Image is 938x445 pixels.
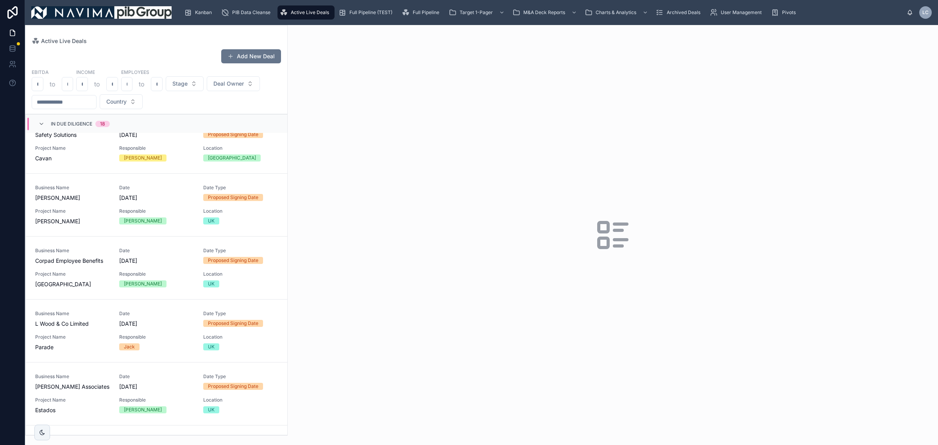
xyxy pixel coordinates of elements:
[119,310,194,317] span: Date
[35,343,110,351] span: Parade
[76,68,95,75] label: Income
[139,79,145,89] p: to
[119,271,194,277] span: Responsible
[124,280,162,287] div: [PERSON_NAME]
[26,362,287,425] a: Business Name[PERSON_NAME] AssociatesDate[DATE]Date TypeProposed Signing DateProject NameEstadosR...
[35,257,110,265] span: Corpad Employee Benefits
[35,154,110,162] span: Cavan
[208,154,256,161] div: [GEOGRAPHIC_DATA]
[124,343,135,350] div: Jack
[172,80,188,88] span: Stage
[208,383,258,390] div: Proposed Signing Date
[32,37,87,45] a: Active Live Deals
[460,9,493,16] span: Target 1-Pager
[35,310,110,317] span: Business Name
[721,9,762,16] span: User Management
[221,49,281,63] button: Add New Deal
[667,9,700,16] span: Archived Deals
[336,5,398,20] a: Full Pipeline (TEST)
[35,217,110,225] span: [PERSON_NAME]
[208,257,258,264] div: Proposed Signing Date
[203,334,278,340] span: Location
[119,373,194,380] span: Date
[35,194,110,202] span: [PERSON_NAME]
[178,4,907,21] div: scrollable content
[119,208,194,214] span: Responsible
[119,185,194,191] span: Date
[121,68,149,75] label: Employees
[119,145,194,151] span: Responsible
[208,217,215,224] div: UK
[195,9,212,16] span: Kanban
[413,9,439,16] span: Full Pipeline
[399,5,445,20] a: Full Pipeline
[523,9,565,16] span: M&A Deck Reports
[291,9,329,16] span: Active Live Deals
[100,94,143,109] button: Select Button
[119,131,194,139] span: [DATE]
[100,121,105,127] div: 18
[277,5,335,20] a: Active Live Deals
[232,9,270,16] span: PIB Data Cleanse
[208,320,258,327] div: Proposed Signing Date
[203,397,278,403] span: Location
[35,271,110,277] span: Project Name
[203,310,278,317] span: Date Type
[119,248,194,254] span: Date
[119,257,194,265] span: [DATE]
[124,154,162,161] div: [PERSON_NAME]
[349,9,392,16] span: Full Pipeline (TEST)
[119,194,194,202] span: [DATE]
[182,5,217,20] a: Kanban
[41,37,87,45] span: Active Live Deals
[119,383,194,391] span: [DATE]
[446,5,508,20] a: Target 1-Pager
[35,145,110,151] span: Project Name
[35,383,110,391] span: [PERSON_NAME] Associates
[32,68,49,75] label: EBITDA
[35,185,110,191] span: Business Name
[35,373,110,380] span: Business Name
[106,98,127,106] span: Country
[707,5,767,20] a: User Management
[119,320,194,328] span: [DATE]
[208,280,215,287] div: UK
[35,280,110,288] span: [GEOGRAPHIC_DATA]
[35,334,110,340] span: Project Name
[166,76,204,91] button: Select Button
[124,217,162,224] div: [PERSON_NAME]
[213,80,244,88] span: Deal Owner
[922,9,929,16] span: LC
[50,79,55,89] p: to
[208,406,215,413] div: UK
[782,9,796,16] span: Pivots
[26,236,287,299] a: Business NameCorpad Employee BenefitsDate[DATE]Date TypeProposed Signing DateProject Name[GEOGRAP...
[35,248,110,254] span: Business Name
[203,373,278,380] span: Date Type
[94,79,100,89] p: to
[26,110,287,173] a: Business NameSafety SolutionsDate[DATE]Date TypeProposed Signing DateProject NameCavanResponsible...
[35,131,110,139] span: Safety Solutions
[26,173,287,236] a: Business Name[PERSON_NAME]Date[DATE]Date TypeProposed Signing DateProject Name[PERSON_NAME]Respon...
[203,248,278,254] span: Date Type
[219,5,276,20] a: PIB Data Cleanse
[35,406,110,414] span: Estados
[124,406,162,413] div: [PERSON_NAME]
[208,194,258,201] div: Proposed Signing Date
[35,320,110,328] span: L Wood & Co Limited
[35,208,110,214] span: Project Name
[26,299,287,362] a: Business NameL Wood & Co LimitedDate[DATE]Date TypeProposed Signing DateProject NameParadeRespons...
[653,5,706,20] a: Archived Deals
[203,208,278,214] span: Location
[203,185,278,191] span: Date Type
[207,76,260,91] button: Select Button
[208,131,258,138] div: Proposed Signing Date
[582,5,652,20] a: Charts & Analytics
[119,397,194,403] span: Responsible
[119,334,194,340] span: Responsible
[51,121,92,127] span: In Due Diligence
[510,5,581,20] a: M&A Deck Reports
[208,343,215,350] div: UK
[203,145,278,151] span: Location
